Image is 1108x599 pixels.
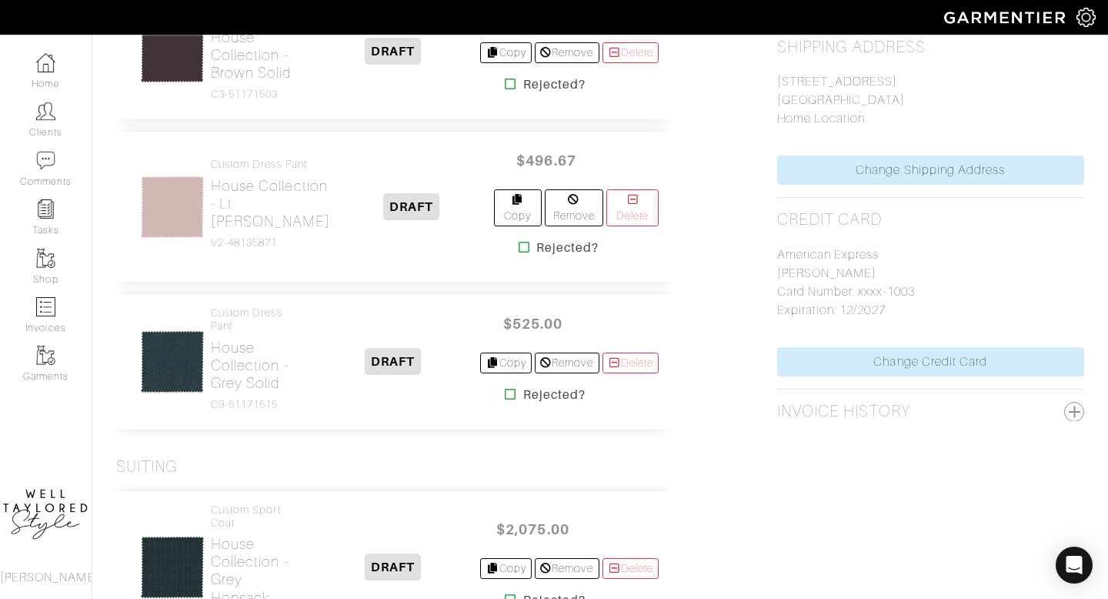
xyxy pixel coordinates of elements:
[1076,8,1096,27] img: gear-icon-white-bd11855cb880d31180b6d7d6211b90ccbf57a29d726f0c71d8c61bd08dd39cc2.png
[36,249,55,268] img: garments-icon-b7da505a4dc4fd61783c78ac3ca0ef83fa9d6f193b1c9dc38574b1d14d53ca28.png
[140,330,205,394] img: qeKpKa4atm59Kvkp2YzRRzks
[365,554,421,581] span: DRAFT
[536,239,599,257] strong: Rejected?
[211,177,330,230] h2: House Collection - Lt [PERSON_NAME]
[480,558,532,579] a: Copy
[523,75,586,94] strong: Rejected?
[545,189,604,226] a: Remove
[602,353,659,373] a: Delete
[36,102,55,121] img: clients-icon-6bae9207a08558b7cb47a8932f037763ab4055f8c8b6bfacd5dc20c3e0201464.png
[140,19,205,84] img: PfiBm1VVfpgPBcMfxr67pM4j
[936,4,1076,31] img: garmentier-logo-header-white-b43fb05a5012e4ada735d5af1a66efaba907eab6374d6393d1fbf88cb4ef424d.png
[480,42,532,63] a: Copy
[365,38,421,65] span: DRAFT
[486,513,579,546] span: $2,075.00
[500,144,592,177] span: $496.67
[211,158,330,171] h4: Custom Dress Pant
[494,189,542,226] a: Copy
[365,348,421,375] span: DRAFT
[36,199,55,219] img: reminder-icon-8004d30b9f0a5d33ae49ab947aed9ed385cf756f9e5892f1edd6e32f2345188e.png
[211,28,305,82] h2: House Collection - Brown Solid
[777,402,911,421] h2: Invoice History
[777,72,1084,128] p: [STREET_ADDRESS] [GEOGRAPHIC_DATA] Home Location
[535,558,599,579] a: Remove
[777,38,926,57] h2: Shipping Address
[211,398,305,411] h4: C9-51171515
[36,297,55,316] img: orders-icon-0abe47150d42831381b5fb84f609e132dff9fe21cb692f30cb5eec754e2cba89.png
[486,307,579,340] span: $525.00
[211,339,305,392] h2: House Collection - Grey Solid
[602,558,659,579] a: Delete
[116,457,178,477] h3: Suiting
[383,193,439,220] span: DRAFT
[36,346,55,365] img: garments-icon-b7da505a4dc4fd61783c78ac3ca0ef83fa9d6f193b1c9dc38574b1d14d53ca28.png
[535,42,599,63] a: Remove
[777,210,883,229] h2: Credit Card
[777,246,1084,320] p: American Express [PERSON_NAME] Card Number: xxxx-1003 Expiration: 12/2027
[211,306,305,333] h4: Custom Dress Pant
[602,42,659,63] a: Delete
[36,53,55,72] img: dashboard-icon-dbcd8f5a0b271acd01030246c82b418ddd0df26cd7fceb0bd07c9910d44c42f6.png
[523,386,586,404] strong: Rejected?
[211,88,305,101] h4: C3-51171503
[140,175,205,239] img: Qz64cmnyR5G3XeDACFYnX651
[211,158,330,249] a: Custom Dress Pant House Collection - Lt [PERSON_NAME] V2-48135871
[36,151,55,170] img: comment-icon-a0a6a9ef722e966f86d9cbdc48e553b5cf19dbc54f86b18d962a5391bc8f6eb6.png
[777,156,1084,185] a: Change Shipping Address
[211,306,305,410] a: Custom Dress Pant House Collection - Grey Solid C9-51171515
[211,236,330,249] h4: V2-48135871
[1056,547,1093,584] div: Open Intercom Messenger
[480,353,532,373] a: Copy
[777,347,1084,376] a: Change Credit Card
[211,504,305,530] h4: Custom Sport Coat
[606,189,659,226] a: Delete
[535,353,599,373] a: Remove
